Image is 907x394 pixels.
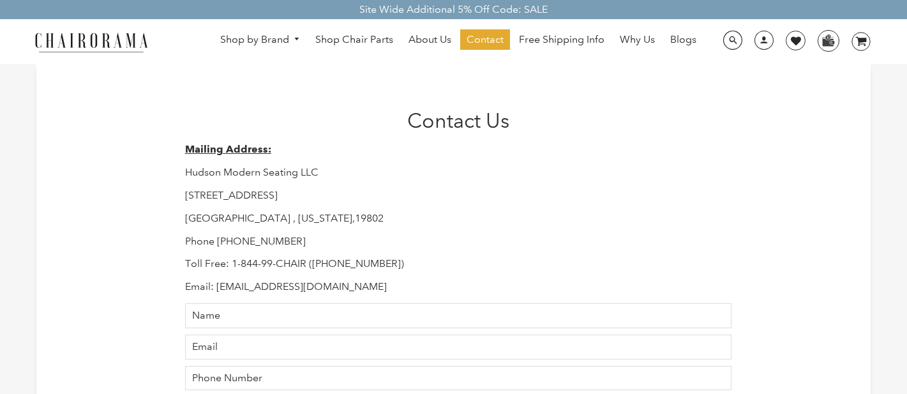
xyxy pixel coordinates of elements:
[620,33,655,47] span: Why Us
[185,189,732,202] p: [STREET_ADDRESS]
[409,33,451,47] span: About Us
[185,109,732,133] h1: Contact Us
[185,335,732,360] input: Email
[315,33,393,47] span: Shop Chair Parts
[613,29,661,50] a: Why Us
[818,31,838,50] img: WhatsApp_Image_2024-07-12_at_16.23.01.webp
[209,29,708,53] nav: DesktopNavigation
[670,33,696,47] span: Blogs
[185,166,732,179] p: Hudson Modern Seating LLC
[460,29,510,50] a: Contact
[185,143,271,155] strong: Mailing Address:
[185,212,732,225] p: [GEOGRAPHIC_DATA] , [US_STATE],19802
[185,366,732,391] input: Phone Number
[664,29,703,50] a: Blogs
[402,29,458,50] a: About Us
[519,33,604,47] span: Free Shipping Info
[185,235,732,248] p: Phone [PHONE_NUMBER]
[27,31,155,53] img: chairorama
[185,303,732,328] input: Name
[185,280,732,294] p: Email: [EMAIL_ADDRESS][DOMAIN_NAME]
[513,29,611,50] a: Free Shipping Info
[467,33,504,47] span: Contact
[309,29,400,50] a: Shop Chair Parts
[185,257,732,271] p: Toll Free: 1-844-99-CHAIR ([PHONE_NUMBER])
[214,30,307,50] a: Shop by Brand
